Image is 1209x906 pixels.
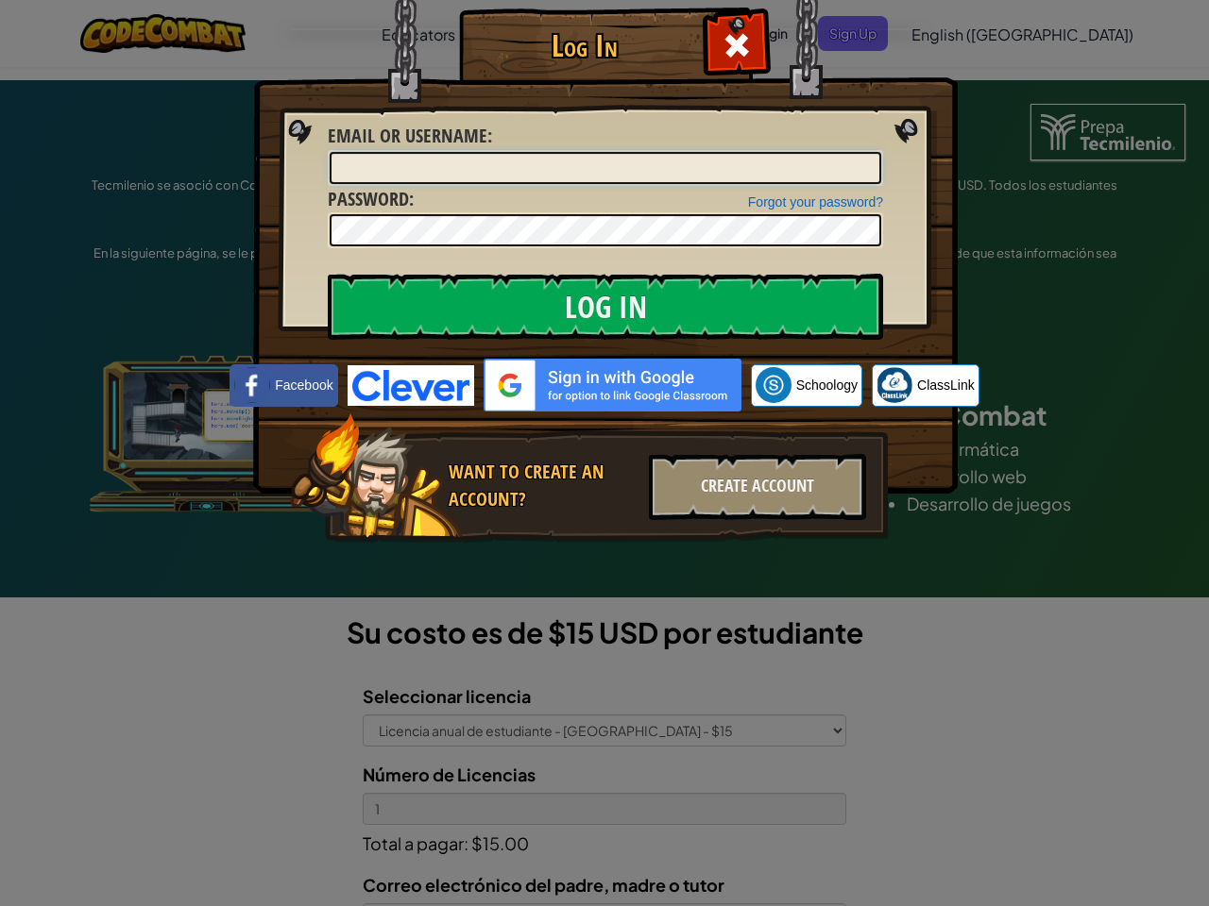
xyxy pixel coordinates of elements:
span: Password [328,186,409,211]
img: clever-logo-blue.png [348,365,474,406]
span: Email or Username [328,123,487,148]
input: Log In [328,274,883,340]
span: Schoology [796,376,858,394]
span: Facebook [275,376,332,394]
span: ClassLink [917,376,975,394]
div: Create Account [649,454,866,520]
label: : [328,186,414,213]
img: gplus_sso_button2.svg [484,359,741,411]
img: classlink-logo-small.png [877,367,912,403]
h1: Log In [464,29,705,62]
label: : [328,123,492,150]
img: facebook_small.png [234,367,270,403]
img: schoology.png [756,367,792,403]
a: Forgot your password? [748,194,883,210]
div: Want to create an account? [449,459,638,512]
